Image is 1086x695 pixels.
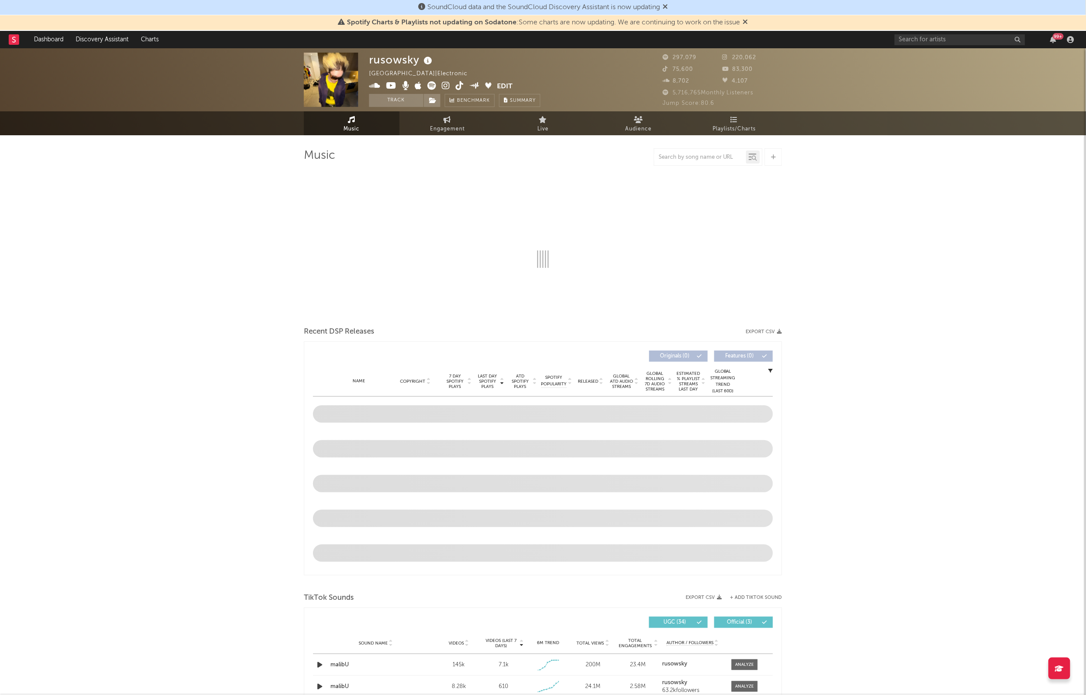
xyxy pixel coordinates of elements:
[573,682,613,691] div: 24.1M
[347,19,740,26] span: : Some charts are now updating. We are continuing to work on the issue
[643,371,667,392] span: Global Rolling 7D Audio Streams
[430,124,465,134] span: Engagement
[304,111,400,135] a: Music
[330,682,421,691] a: malibU
[476,374,499,389] span: Last Day Spotify Plays
[330,378,387,384] div: Name
[895,34,1025,45] input: Search for artists
[618,661,658,669] div: 23.4M
[723,55,756,60] span: 220,062
[1053,33,1064,40] div: 99 +
[663,661,723,667] a: rusowsky
[714,617,773,628] button: Official(3)
[663,661,688,667] strong: rusowsky
[578,379,598,384] span: Released
[483,638,519,648] span: Videos (last 7 days)
[655,620,695,625] span: UGC ( 34 )
[439,661,479,669] div: 145k
[649,617,708,628] button: UGC(34)
[730,595,782,600] button: + Add TikTok Sound
[497,81,513,92] button: Edit
[723,78,748,84] span: 4,107
[720,354,760,359] span: Features ( 0 )
[528,640,569,646] div: 6M Trend
[686,595,722,600] button: Export CSV
[663,688,723,694] div: 63.2k followers
[710,368,736,394] div: Global Streaming Trend (Last 60D)
[457,96,490,106] span: Benchmark
[445,94,495,107] a: Benchmark
[663,90,754,96] span: 5,716,765 Monthly Listeners
[663,55,696,60] span: 297,079
[509,374,532,389] span: ATD Spotify Plays
[28,31,70,48] a: Dashboard
[618,682,658,691] div: 2.58M
[663,67,693,72] span: 75,600
[655,354,695,359] span: Originals ( 0 )
[537,124,549,134] span: Live
[573,661,613,669] div: 200M
[499,682,508,691] div: 610
[510,98,536,103] span: Summary
[135,31,165,48] a: Charts
[400,379,425,384] span: Copyright
[714,351,773,362] button: Features(0)
[591,111,686,135] a: Audience
[743,19,748,26] span: Dismiss
[577,641,604,646] span: Total Views
[369,69,477,79] div: [GEOGRAPHIC_DATA] | Electronic
[369,53,434,67] div: rusowsky
[663,680,723,686] a: rusowsky
[1050,36,1056,43] button: 99+
[610,374,633,389] span: Global ATD Audio Streams
[359,641,388,646] span: Sound Name
[720,620,760,625] span: Official ( 3 )
[330,661,421,669] a: malibU
[304,593,354,603] span: TikTok Sounds
[618,638,653,648] span: Total Engagements
[713,124,756,134] span: Playlists/Charts
[723,67,753,72] span: 83,300
[347,19,516,26] span: Spotify Charts & Playlists not updating on Sodatone
[663,78,689,84] span: 8,702
[686,111,782,135] a: Playlists/Charts
[663,680,688,685] strong: rusowsky
[626,124,652,134] span: Audience
[495,111,591,135] a: Live
[654,154,746,161] input: Search by song name or URL
[663,4,668,11] span: Dismiss
[304,327,374,337] span: Recent DSP Releases
[676,371,700,392] span: Estimated % Playlist Streams Last Day
[541,374,567,388] span: Spotify Popularity
[443,374,466,389] span: 7 Day Spotify Plays
[344,124,360,134] span: Music
[369,94,423,107] button: Track
[499,94,540,107] button: Summary
[663,100,714,106] span: Jump Score: 80.6
[499,661,509,669] div: 7.1k
[427,4,660,11] span: SoundCloud data and the SoundCloud Discovery Assistant is now updating
[439,682,479,691] div: 8.28k
[649,351,708,362] button: Originals(0)
[746,329,782,334] button: Export CSV
[70,31,135,48] a: Discovery Assistant
[722,595,782,600] button: + Add TikTok Sound
[666,640,713,646] span: Author / Followers
[400,111,495,135] a: Engagement
[449,641,464,646] span: Videos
